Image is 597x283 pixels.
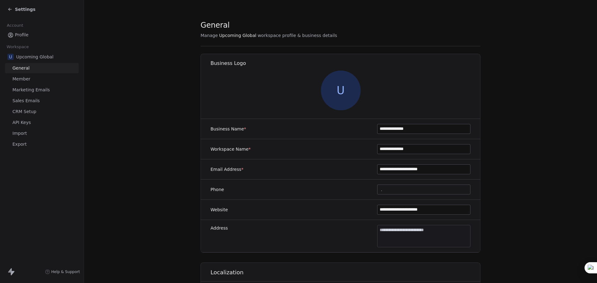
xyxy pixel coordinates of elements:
label: Website [211,207,228,213]
a: Profile [5,30,79,40]
label: Email Address [211,166,243,172]
a: Export [5,139,79,149]
span: Sales Emails [12,98,40,104]
span: Upcoming Global [16,54,53,60]
a: Marketing Emails [5,85,79,95]
button: . [377,185,470,194]
label: Workspace Name [211,146,251,152]
span: Manage [201,32,218,39]
h1: Business Logo [211,60,481,67]
label: Address [211,225,228,231]
a: CRM Setup [5,107,79,117]
span: Settings [15,6,35,12]
span: U [321,71,361,110]
span: Upcoming Global [219,32,257,39]
label: Business Name [211,126,246,132]
span: Export [12,141,27,148]
span: Account [4,21,26,30]
span: workspace profile & business details [257,32,337,39]
span: Workspace [4,42,31,52]
span: Marketing Emails [12,87,50,93]
a: Sales Emails [5,96,79,106]
a: Import [5,128,79,139]
span: General [201,21,230,30]
span: Help & Support [51,269,80,274]
a: Settings [7,6,35,12]
a: Help & Support [45,269,80,274]
span: Member [12,76,30,82]
a: API Keys [5,117,79,128]
a: General [5,63,79,73]
span: Import [12,130,27,137]
span: Profile [15,32,29,38]
span: . [381,186,382,193]
h1: Localization [211,269,481,276]
span: U [7,54,14,60]
label: Phone [211,186,224,193]
span: CRM Setup [12,108,36,115]
span: API Keys [12,119,31,126]
span: General [12,65,30,71]
a: Member [5,74,79,84]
